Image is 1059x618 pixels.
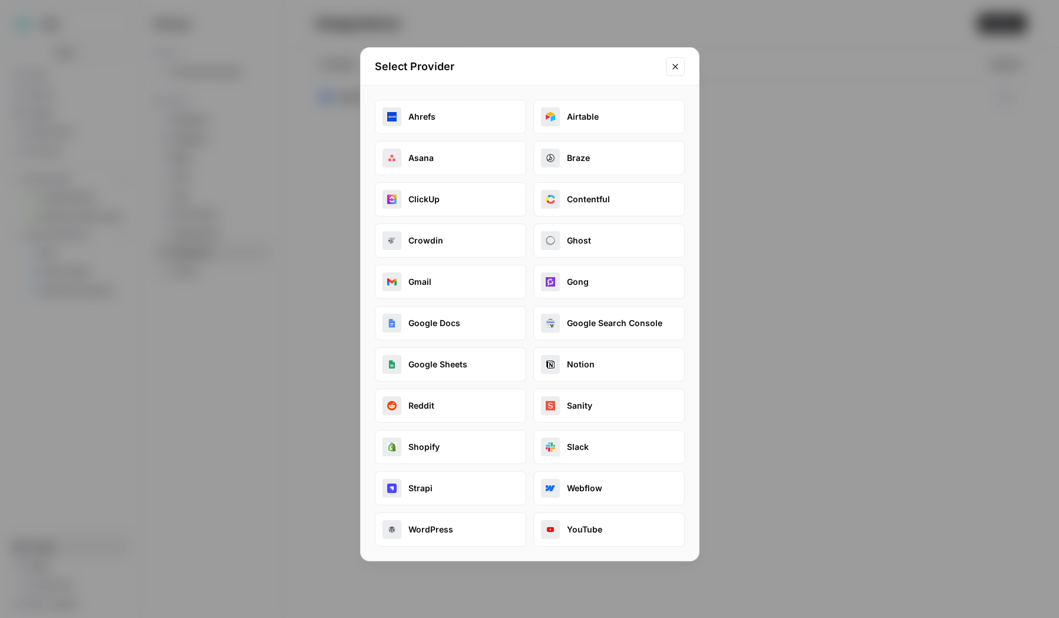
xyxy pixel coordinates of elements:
img: strapi [387,484,397,493]
img: ghost [546,236,555,245]
img: google_sheets [387,360,397,369]
button: slackSlack [533,430,685,464]
img: airtable_oauth [546,112,555,121]
img: slack [546,442,555,452]
button: brazeBraze [533,141,685,175]
button: crowdinCrowdin [375,223,526,258]
button: google_search_consoleGoogle Search Console [533,306,685,340]
button: asanaAsana [375,141,526,175]
img: crowdin [387,236,397,245]
button: redditReddit [375,389,526,423]
button: webflow_oauthWebflow [533,471,685,505]
button: google_docsGoogle Docs [375,306,526,340]
button: clickupClickUp [375,182,526,216]
img: gmail [387,277,397,287]
img: youtube [546,525,555,534]
button: youtubeYouTube [533,512,685,547]
button: sanitySanity [533,389,685,423]
img: shopify [387,442,397,452]
button: contentfulContentful [533,182,685,216]
img: asana [387,153,397,163]
img: google_search_console [546,318,555,328]
button: google_sheetsGoogle Sheets [375,347,526,382]
img: google_docs [387,318,397,328]
img: sanity [546,401,555,410]
button: ghostGhost [533,223,685,258]
img: gong [546,277,555,287]
img: webflow_oauth [546,484,555,493]
h2: Select Provider [375,58,659,75]
img: clickup [387,195,397,204]
img: reddit [387,401,397,410]
img: notion [546,360,555,369]
button: shopifyShopify [375,430,526,464]
button: ahrefsAhrefs [375,100,526,134]
button: notionNotion [533,347,685,382]
img: wordpress [387,525,397,534]
img: braze [546,153,555,163]
button: gmailGmail [375,265,526,299]
button: Close modal [666,57,685,76]
button: wordpressWordPress [375,512,526,547]
img: ahrefs [387,112,397,121]
button: strapiStrapi [375,471,526,505]
button: gongGong [533,265,685,299]
img: contentful [546,195,555,204]
button: airtable_oauthAirtable [533,100,685,134]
